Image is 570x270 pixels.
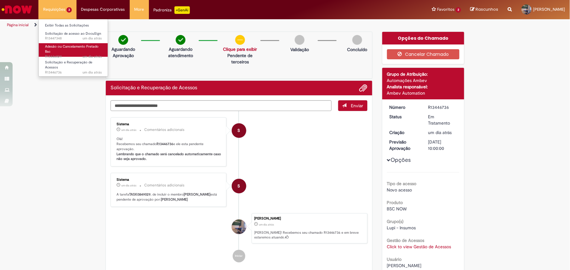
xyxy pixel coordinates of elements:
dt: Número [385,104,424,110]
span: [PERSON_NAME] [533,7,565,12]
time: 26/08/2025 10:19:17 [83,36,102,41]
span: S [238,179,240,194]
ul: Trilhas de página [5,19,375,31]
b: R13446736 [157,142,173,146]
div: Automações Ambev [387,77,460,84]
button: Enviar [338,100,368,111]
img: circle-minus.png [235,35,245,45]
a: Aberto R13447348 : Solicitação de acesso ao DocuSign [39,30,108,42]
div: System [232,179,246,193]
span: um dia atrás [83,36,102,41]
b: [PERSON_NAME] [184,192,210,197]
span: 2 [456,7,461,13]
a: Página inicial [7,22,29,27]
p: Aguardando Aprovação [108,46,138,59]
a: Aberto R13446736 : Solicitação e Recuperação de Acessos [39,59,108,73]
span: 3 [66,7,72,13]
time: 26/08/2025 08:42:44 [259,223,274,226]
b: Usuário [387,256,402,262]
span: um dia atrás [83,54,102,59]
b: Tipo de acesso [387,181,417,186]
span: um dia atrás [121,184,136,187]
img: img-circle-grey.png [352,35,362,45]
p: [PERSON_NAME]! Recebemos seu chamado R13446736 e em breve estaremos atuando. [254,230,364,240]
b: Grupo(s) [387,219,404,224]
div: Grupo de Atribuição: [387,71,460,77]
span: Despesas Corporativas [81,6,125,13]
a: Clique para exibir [223,46,257,52]
span: Solicitação de acesso ao DocuSign [45,31,101,36]
div: Padroniza [154,6,190,14]
span: R13446736 [45,70,102,75]
small: Comentários adicionais [144,127,185,132]
div: Pedro Teodoro [232,220,246,234]
img: img-circle-grey.png [295,35,305,45]
p: +GenAi [174,6,190,14]
span: Rascunhos [476,6,499,12]
span: Requisições [43,6,65,13]
p: Pendente de terceiros [223,52,257,65]
span: R13447348 [45,36,102,41]
span: BSC NOW [387,206,407,212]
img: check-circle-green.png [118,35,128,45]
a: Click to view Gestão de Acessos [387,244,451,249]
a: Exibir Todas as Solicitações [39,22,108,29]
div: Opções do Chamado [382,32,465,44]
li: Pedro Teodoro [111,213,368,244]
a: Aberto R13446829 : Adesão ou Cancelamento Fretado Bsc [39,43,108,57]
time: 26/08/2025 08:42:44 [428,130,452,135]
span: um dia atrás [121,128,136,132]
ul: Histórico de tíquete [111,111,368,269]
span: um dia atrás [83,70,102,75]
b: [PERSON_NAME] [161,197,188,202]
p: Aguardando atendimento [166,46,195,59]
b: Lembrando que o chamado será cancelado automaticamente caso não seja aprovado. [117,152,222,161]
span: Adesão ou Cancelamento Fretado Bsc [45,44,99,54]
b: Produto [387,200,403,205]
span: um dia atrás [428,130,452,135]
time: 26/08/2025 08:42:51 [83,70,102,75]
div: R13446736 [428,104,457,110]
div: Sistema [117,178,221,182]
div: Analista responsável: [387,84,460,90]
span: Solicitação e Recuperação de Acessos [45,60,92,70]
b: TASK0849029 [129,192,151,197]
span: [PERSON_NAME] [387,263,422,268]
dt: Status [385,114,424,120]
div: System [232,123,246,138]
div: Sistema [117,122,221,126]
span: Lupi - Insumos [387,225,416,231]
span: Favoritos [437,6,454,13]
time: 26/08/2025 08:42:52 [121,184,136,187]
ul: Requisições [38,19,108,77]
p: Concluído [347,46,367,53]
small: Comentários adicionais [144,183,185,188]
div: [PERSON_NAME] [254,217,364,220]
a: Rascunhos [470,7,499,13]
span: Enviar [351,103,363,109]
img: check-circle-green.png [176,35,185,45]
div: [DATE] 10:00:00 [428,139,457,151]
button: Adicionar anexos [359,84,368,92]
p: A tarefa , de incluir o membro está pendente de aprovação por: [117,192,221,202]
dt: Criação [385,129,424,136]
textarea: Digite sua mensagem aqui... [111,100,332,111]
span: More [134,6,144,13]
span: Novo acesso [387,187,412,193]
dt: Previsão Aprovação [385,139,424,151]
h2: Solicitação e Recuperação de Acessos Histórico de tíquete [111,85,197,91]
img: ServiceNow [1,3,33,16]
p: Olá! Recebemos seu chamado e ele esta pendente aprovação. [117,137,221,161]
span: um dia atrás [259,223,274,226]
div: Em Tratamento [428,114,457,126]
span: R13446829 [45,54,102,59]
time: 26/08/2025 08:42:55 [121,128,136,132]
button: Cancelar Chamado [387,49,460,59]
div: 26/08/2025 08:42:44 [428,129,457,136]
p: Validação [290,46,309,53]
span: S [238,123,240,138]
b: Gestão de Acessos [387,238,425,243]
div: Ambev Automation [387,90,460,96]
